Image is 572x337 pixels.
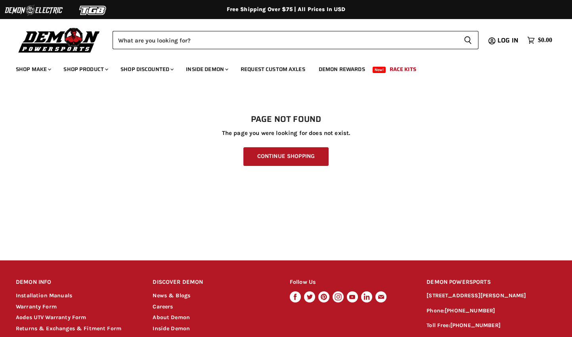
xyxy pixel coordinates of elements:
h2: DISCOVER DEMON [153,273,275,292]
a: [PHONE_NUMBER] [445,307,495,314]
h2: DEMON INFO [16,273,138,292]
ul: Main menu [10,58,550,77]
a: Returns & Exchanges & Fitment Form [16,325,121,332]
button: Search [457,31,478,49]
p: Phone: [427,306,556,316]
img: TGB Logo 2 [63,3,123,18]
a: Demon Rewards [313,61,371,77]
span: Log in [497,35,518,45]
a: Shop Product [57,61,113,77]
a: About Demon [153,314,190,321]
p: [STREET_ADDRESS][PERSON_NAME] [427,291,556,300]
h1: Page not found [16,115,556,124]
p: The page you were looking for does not exist. [16,130,556,137]
h2: Follow Us [290,273,412,292]
a: $0.00 [523,35,556,46]
img: Demon Powersports [16,26,103,54]
a: Shop Make [10,61,56,77]
img: Demon Electric Logo 2 [4,3,63,18]
a: Log in [494,37,523,44]
input: Search [113,31,457,49]
a: Continue Shopping [243,147,329,166]
a: Aodes UTV Warranty Form [16,314,86,321]
span: New! [373,67,386,73]
a: [PHONE_NUMBER] [450,322,501,329]
a: Careers [153,303,173,310]
a: Installation Manuals [16,292,72,299]
a: Race Kits [384,61,422,77]
span: $0.00 [538,37,552,44]
form: Product [113,31,478,49]
h2: DEMON POWERSPORTS [427,273,556,292]
a: Shop Discounted [115,61,178,77]
a: News & Blogs [153,292,190,299]
a: Inside Demon [180,61,233,77]
p: Toll Free: [427,321,556,330]
a: Request Custom Axles [235,61,311,77]
a: Inside Demon [153,325,190,332]
a: Warranty Form [16,303,57,310]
